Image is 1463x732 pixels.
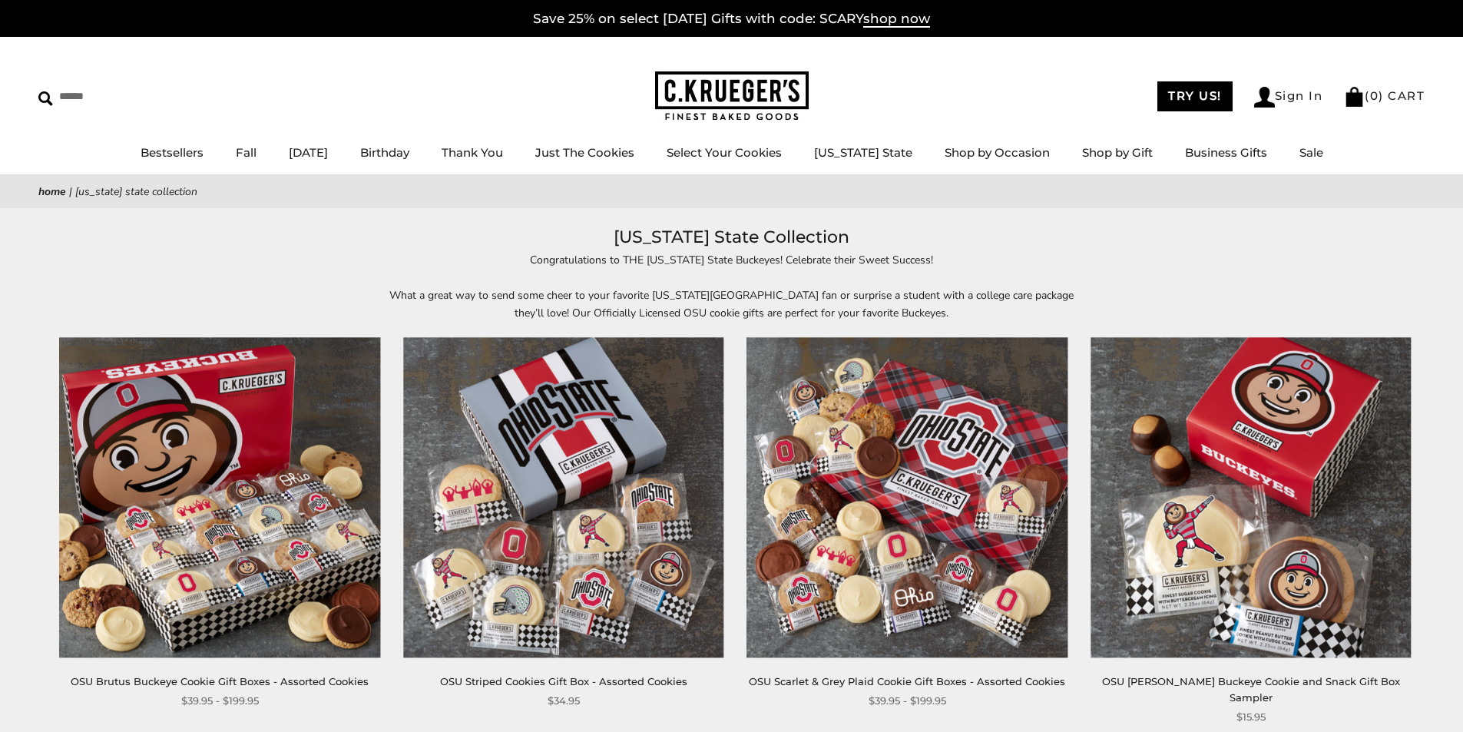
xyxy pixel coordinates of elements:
[38,84,221,108] input: Search
[1236,709,1266,725] span: $15.95
[403,337,723,657] img: OSU Striped Cookies Gift Box - Assorted Cookies
[548,693,580,709] span: $34.95
[1370,88,1379,103] span: 0
[814,145,912,160] a: [US_STATE] State
[1344,88,1425,103] a: (0) CART
[1254,87,1275,108] img: Account
[1082,145,1153,160] a: Shop by Gift
[1344,87,1365,107] img: Bag
[655,71,809,121] img: C.KRUEGER'S
[1091,337,1411,657] img: OSU Brutus Buckeye Cookie and Snack Gift Box Sampler
[38,91,53,106] img: Search
[1157,81,1233,111] a: TRY US!
[379,287,1085,322] p: What a great way to send some cheer to your favorite [US_STATE][GEOGRAPHIC_DATA] fan or surprise ...
[533,11,930,28] a: Save 25% on select [DATE] Gifts with code: SCARYshop now
[181,693,259,709] span: $39.95 - $199.95
[38,184,66,199] a: Home
[61,224,1402,251] h1: [US_STATE] State Collection
[442,145,503,160] a: Thank You
[1299,145,1323,160] a: Sale
[863,11,930,28] span: shop now
[747,337,1067,657] img: OSU Scarlet & Grey Plaid Cookie Gift Boxes - Assorted Cookies
[667,145,782,160] a: Select Your Cookies
[1185,145,1267,160] a: Business Gifts
[69,184,72,199] span: |
[535,145,634,160] a: Just The Cookies
[1254,87,1323,108] a: Sign In
[1102,675,1400,704] a: OSU [PERSON_NAME] Buckeye Cookie and Snack Gift Box Sampler
[379,251,1085,269] p: Congratulations to THE [US_STATE] State Buckeyes! Celebrate their Sweet Success!
[869,693,946,709] span: $39.95 - $199.95
[945,145,1050,160] a: Shop by Occasion
[75,184,197,199] span: [US_STATE] State Collection
[289,145,328,160] a: [DATE]
[141,145,204,160] a: Bestsellers
[38,183,1425,200] nav: breadcrumbs
[749,675,1065,687] a: OSU Scarlet & Grey Plaid Cookie Gift Boxes - Assorted Cookies
[236,145,257,160] a: Fall
[60,337,380,657] img: OSU Brutus Buckeye Cookie Gift Boxes - Assorted Cookies
[440,675,687,687] a: OSU Striped Cookies Gift Box - Assorted Cookies
[360,145,409,160] a: Birthday
[71,675,369,687] a: OSU Brutus Buckeye Cookie Gift Boxes - Assorted Cookies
